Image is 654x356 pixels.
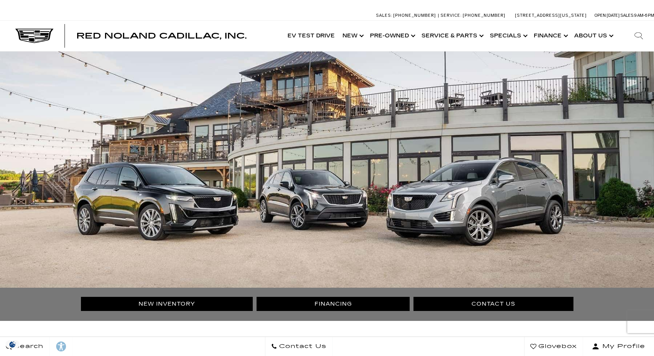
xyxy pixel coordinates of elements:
[15,29,53,43] img: Cadillac Dark Logo with Cadillac White Text
[76,31,247,40] span: Red Noland Cadillac, Inc.
[583,337,654,356] button: Open user profile menu
[81,333,573,356] h1: About Red [PERSON_NAME] Cadillac
[634,13,654,18] span: 9 AM-6 PM
[81,297,253,311] a: New Inventory
[12,341,44,352] span: Search
[257,297,410,311] a: Financing
[594,13,620,18] span: Open [DATE]
[339,21,366,51] a: New
[599,341,645,352] span: My Profile
[418,21,486,51] a: Service & Parts
[376,13,438,18] a: Sales: [PHONE_NUMBER]
[515,13,587,18] a: [STREET_ADDRESS][US_STATE]
[620,13,634,18] span: Sales:
[530,21,570,51] a: Finance
[366,21,418,51] a: Pre-Owned
[4,340,21,348] img: Opt-Out Icon
[536,341,577,352] span: Glovebox
[486,21,530,51] a: Specials
[76,32,247,40] a: Red Noland Cadillac, Inc.
[277,341,326,352] span: Contact Us
[438,13,507,18] a: Service: [PHONE_NUMBER]
[284,21,339,51] a: EV Test Drive
[393,13,436,18] span: [PHONE_NUMBER]
[463,13,505,18] span: [PHONE_NUMBER]
[413,297,573,311] a: Contact Us
[524,337,583,356] a: Glovebox
[376,13,392,18] span: Sales:
[441,13,462,18] span: Service:
[265,337,333,356] a: Contact Us
[4,340,21,348] section: Click to Open Cookie Consent Modal
[570,21,616,51] a: About Us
